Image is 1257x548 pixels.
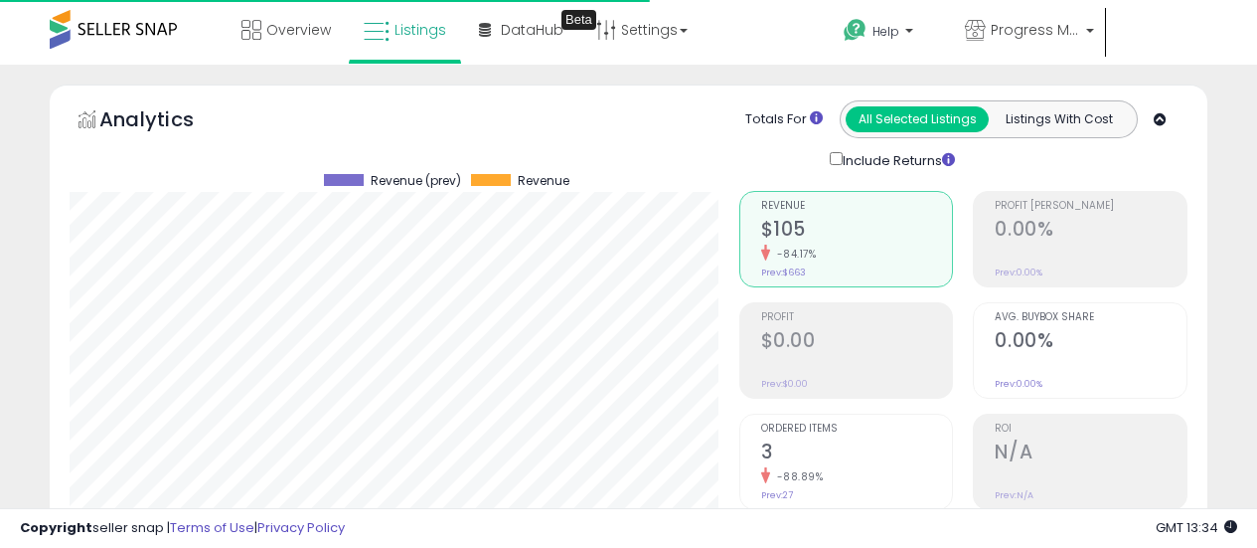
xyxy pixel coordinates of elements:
[761,441,953,467] h2: 3
[266,20,331,40] span: Overview
[991,20,1080,40] span: Progress Matters
[371,174,461,188] span: Revenue (prev)
[843,18,867,43] i: Get Help
[501,20,563,40] span: DataHub
[995,218,1186,245] h2: 0.00%
[561,10,596,30] div: Tooltip anchor
[770,469,824,484] small: -88.89%
[761,201,953,212] span: Revenue
[815,148,979,171] div: Include Returns
[518,174,569,188] span: Revenue
[745,110,823,129] div: Totals For
[761,378,808,390] small: Prev: $0.00
[995,378,1042,390] small: Prev: 0.00%
[761,424,953,435] span: Ordered Items
[761,312,953,323] span: Profit
[257,518,345,537] a: Privacy Policy
[995,201,1186,212] span: Profit [PERSON_NAME]
[995,267,1042,278] small: Prev: 0.00%
[828,3,947,65] a: Help
[761,329,953,356] h2: $0.00
[761,267,806,278] small: Prev: $663
[872,23,899,40] span: Help
[761,218,953,245] h2: $105
[20,518,92,537] strong: Copyright
[20,519,345,538] div: seller snap | |
[846,106,989,132] button: All Selected Listings
[988,106,1131,132] button: Listings With Cost
[995,329,1186,356] h2: 0.00%
[995,441,1186,467] h2: N/A
[770,247,817,262] small: -84.17%
[995,489,1033,501] small: Prev: N/A
[761,489,793,501] small: Prev: 27
[394,20,446,40] span: Listings
[1156,518,1237,537] span: 2025-08-14 13:34 GMT
[995,424,1186,435] span: ROI
[99,105,233,138] h5: Analytics
[170,518,254,537] a: Terms of Use
[995,312,1186,323] span: Avg. Buybox Share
